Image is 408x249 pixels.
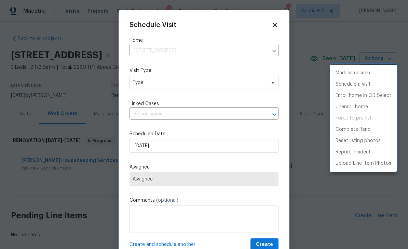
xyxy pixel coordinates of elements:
[336,160,391,167] p: Upload Line Item Photos
[336,149,371,156] p: Report Incident
[336,70,370,77] p: Mark as unseen
[330,113,397,124] span: Setup visit must be completed before moving home to pre-list
[336,92,391,99] p: Enroll home in OD Select
[336,81,371,88] p: Schedule a visit
[336,126,371,133] p: Complete Reno
[336,137,381,145] p: Reset listing photos
[336,103,368,111] p: Unenroll home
